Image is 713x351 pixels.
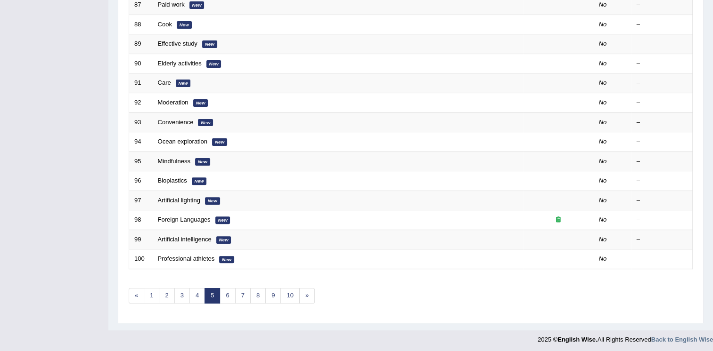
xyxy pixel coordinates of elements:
a: Moderation [158,99,188,106]
a: 7 [235,288,251,303]
em: No [599,60,607,67]
a: 9 [265,288,281,303]
a: Back to English Wise [651,336,713,343]
em: No [599,158,607,165]
em: No [599,1,607,8]
a: 1 [144,288,159,303]
a: Effective study [158,40,197,47]
a: Artificial intelligence [158,236,212,243]
em: New [202,40,217,48]
td: 94 [129,132,153,152]
em: New [195,158,210,166]
em: New [216,236,231,244]
a: Bioplastics [158,177,187,184]
div: – [637,118,688,127]
a: 8 [250,288,266,303]
td: 88 [129,15,153,34]
div: Exam occurring question [528,215,589,224]
em: New [192,177,207,185]
div: 2025 © All Rights Reserved [538,330,713,344]
a: Care [158,79,171,86]
em: No [599,138,607,145]
div: – [637,215,688,224]
a: Professional athletes [158,255,215,262]
a: Elderly activities [158,60,202,67]
td: 99 [129,230,153,249]
em: New [212,138,227,146]
a: 3 [174,288,190,303]
div: – [637,40,688,48]
td: 93 [129,112,153,132]
div: – [637,196,688,205]
em: New [189,1,205,9]
div: – [637,20,688,29]
em: New [177,21,192,29]
em: New [205,197,220,205]
div: – [637,176,688,185]
div: – [637,98,688,107]
div: – [637,255,688,263]
em: New [198,119,213,127]
td: 98 [129,210,153,230]
em: No [599,216,607,223]
em: No [599,79,607,86]
div: – [637,137,688,146]
a: Artificial lighting [158,197,200,204]
em: No [599,236,607,243]
em: New [206,60,221,68]
a: 10 [280,288,299,303]
a: 5 [205,288,220,303]
a: 2 [159,288,174,303]
em: No [599,177,607,184]
div: – [637,0,688,9]
td: 95 [129,152,153,171]
a: Ocean exploration [158,138,208,145]
a: Paid work [158,1,185,8]
a: Foreign Languages [158,216,211,223]
em: New [176,80,191,87]
em: No [599,21,607,28]
td: 100 [129,249,153,269]
td: 90 [129,54,153,73]
a: 4 [189,288,205,303]
a: 6 [220,288,235,303]
div: – [637,235,688,244]
em: No [599,197,607,204]
a: « [129,288,144,303]
div: – [637,157,688,166]
em: No [599,255,607,262]
em: New [215,216,230,224]
td: 91 [129,73,153,93]
em: New [219,256,234,263]
a: Mindfulness [158,158,190,165]
em: No [599,40,607,47]
td: 92 [129,93,153,112]
td: 97 [129,191,153,210]
td: 96 [129,171,153,191]
a: Convenience [158,119,194,126]
td: 89 [129,34,153,54]
a: » [299,288,315,303]
em: No [599,119,607,126]
strong: English Wise. [557,336,597,343]
em: No [599,99,607,106]
a: Cook [158,21,172,28]
em: New [193,99,208,107]
div: – [637,79,688,88]
div: – [637,59,688,68]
